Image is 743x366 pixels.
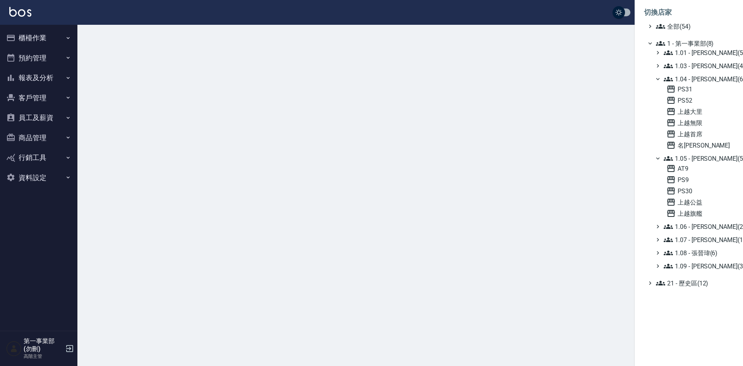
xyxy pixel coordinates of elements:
[664,48,731,57] span: 1.01 - [PERSON_NAME](5)
[664,261,731,271] span: 1.09 - [PERSON_NAME](3)
[666,107,731,116] span: 上越大里
[656,278,731,288] span: 21 - 歷史區(12)
[666,84,731,94] span: PS31
[664,61,731,70] span: 1.03 - [PERSON_NAME](4)
[664,235,731,244] span: 1.07 - [PERSON_NAME](11)
[664,222,731,231] span: 1.06 - [PERSON_NAME](2)
[666,198,731,207] span: 上越公益
[666,141,731,150] span: 名[PERSON_NAME]
[644,3,734,22] li: 切換店家
[664,74,731,84] span: 1.04 - [PERSON_NAME](6)
[666,118,731,127] span: 上越無限
[666,164,731,173] span: AT9
[666,96,731,105] span: PS52
[666,209,731,218] span: 上越旗艦
[666,186,731,196] span: PS30
[656,22,731,31] span: 全部(54)
[664,154,731,163] span: 1.05 - [PERSON_NAME](5)
[666,175,731,184] span: PS9
[656,39,731,48] span: 1 - 第一事業部(8)
[666,129,731,139] span: 上越首席
[664,248,731,258] span: 1.08 - 張晉瑋(6)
